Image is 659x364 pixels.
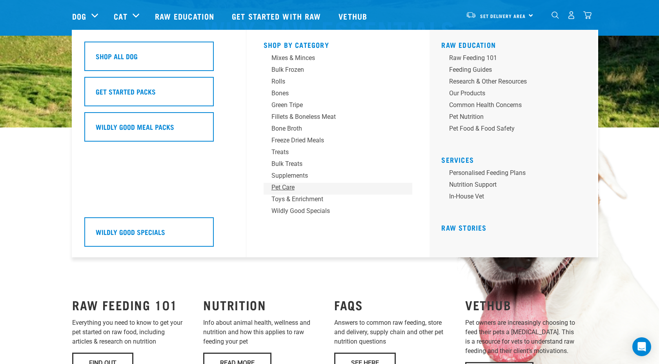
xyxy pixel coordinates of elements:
[96,86,156,96] h5: Get Started Packs
[271,136,394,145] div: Freeze Dried Meals
[449,65,572,75] div: Feeding Guides
[264,147,413,159] a: Treats
[72,298,194,312] h3: RAW FEEDING 101
[264,65,413,77] a: Bulk Frozen
[96,122,174,132] h5: Wildly Good Meal Packs
[441,77,590,89] a: Research & Other Resources
[264,89,413,100] a: Bones
[96,51,138,61] h5: Shop All Dog
[264,206,413,218] a: Wildly Good Specials
[466,11,476,18] img: van-moving.png
[441,53,590,65] a: Raw Feeding 101
[264,195,413,206] a: Toys & Enrichment
[96,227,165,237] h5: Wildly Good Specials
[441,156,590,162] h5: Services
[552,11,559,19] img: home-icon-1@2x.png
[334,318,456,346] p: Answers to common raw feeding, store and delivery, supply chain and other pet nutrition questions
[441,89,590,100] a: Our Products
[271,53,394,63] div: Mixes & Minces
[84,217,233,253] a: Wildly Good Specials
[441,124,590,136] a: Pet Food & Food Safety
[449,124,572,133] div: Pet Food & Food Safety
[203,298,325,312] h3: NUTRITION
[441,43,496,47] a: Raw Education
[441,112,590,124] a: Pet Nutrition
[264,77,413,89] a: Rolls
[84,77,233,112] a: Get Started Packs
[465,318,587,356] p: Pet owners are increasingly choosing to feed their pets a [MEDICAL_DATA]. This is a resource for ...
[264,41,413,47] h5: Shop By Category
[449,89,572,98] div: Our Products
[480,15,526,17] span: Set Delivery Area
[264,112,413,124] a: Fillets & Boneless Meat
[203,318,325,346] p: Info about animal health, wellness and nutrition and how this applies to raw feeding your pet
[147,0,224,32] a: Raw Education
[449,77,572,86] div: Research & Other Resources
[72,10,86,22] a: Dog
[264,124,413,136] a: Bone Broth
[264,183,413,195] a: Pet Care
[449,100,572,110] div: Common Health Concerns
[271,100,394,110] div: Green Tripe
[271,89,394,98] div: Bones
[271,147,394,157] div: Treats
[271,171,394,180] div: Supplements
[264,100,413,112] a: Green Tripe
[224,0,331,32] a: Get started with Raw
[441,65,590,77] a: Feeding Guides
[271,195,394,204] div: Toys & Enrichment
[465,298,587,312] h3: VETHUB
[271,124,394,133] div: Bone Broth
[264,171,413,183] a: Supplements
[441,226,486,229] a: Raw Stories
[441,180,590,192] a: Nutrition Support
[441,100,590,112] a: Common Health Concerns
[271,159,394,169] div: Bulk Treats
[84,42,233,77] a: Shop All Dog
[567,11,575,19] img: user.png
[72,318,194,346] p: Everything you need to know to get your pet started on raw food, including articles & research on...
[449,112,572,122] div: Pet Nutrition
[271,112,394,122] div: Fillets & Boneless Meat
[264,53,413,65] a: Mixes & Minces
[264,136,413,147] a: Freeze Dried Meals
[271,206,394,216] div: Wildly Good Specials
[271,77,394,86] div: Rolls
[114,10,127,22] a: Cat
[331,0,377,32] a: Vethub
[334,298,456,312] h3: FAQS
[441,192,590,204] a: In-house vet
[271,183,394,192] div: Pet Care
[84,112,233,147] a: Wildly Good Meal Packs
[632,337,651,356] div: Open Intercom Messenger
[271,65,394,75] div: Bulk Frozen
[583,11,592,19] img: home-icon@2x.png
[441,168,590,180] a: Personalised Feeding Plans
[449,53,572,63] div: Raw Feeding 101
[264,159,413,171] a: Bulk Treats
